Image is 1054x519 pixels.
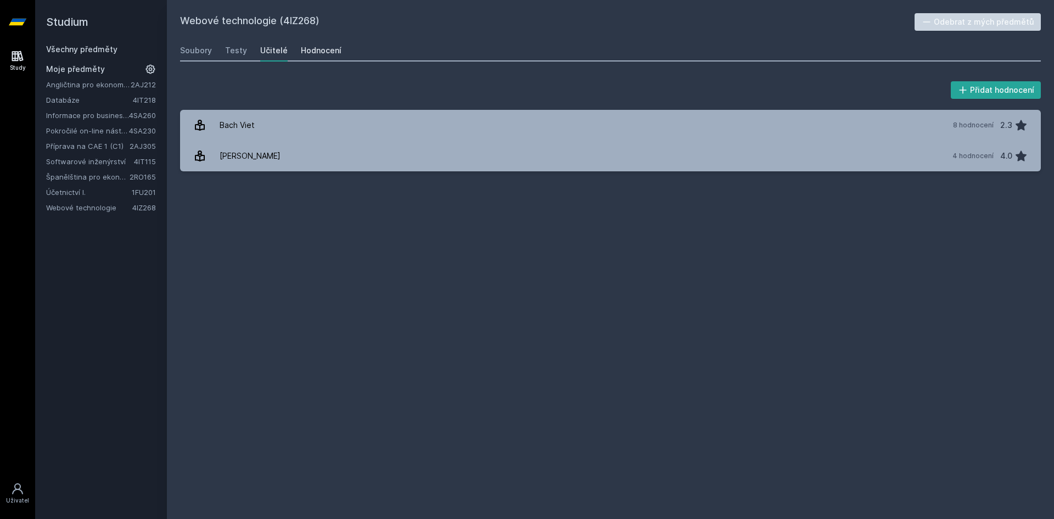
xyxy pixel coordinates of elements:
a: Učitelé [260,40,288,62]
a: 4IT115 [134,157,156,166]
a: Pokročilé on-line nástroje pro analýzu a zpracování informací [46,125,129,136]
a: 2AJ305 [130,142,156,150]
div: [PERSON_NAME] [220,145,281,167]
a: 4SA230 [129,126,156,135]
a: 4IZ268 [132,203,156,212]
div: 4 hodnocení [952,152,994,160]
a: Uživatel [2,477,33,510]
a: Softwarové inženýrství [46,156,134,167]
a: Testy [225,40,247,62]
a: Příprava na CAE 1 (C1) [46,141,130,152]
button: Přidat hodnocení [951,81,1041,99]
div: Učitelé [260,45,288,56]
button: Odebrat z mých předmětů [915,13,1041,31]
a: [PERSON_NAME] 4 hodnocení 4.0 [180,141,1041,171]
span: Moje předměty [46,64,105,75]
a: Angličtina pro ekonomická studia 2 (B2/C1) [46,79,131,90]
div: Bach Viet [220,114,255,136]
div: Hodnocení [301,45,341,56]
a: 4IT218 [133,96,156,104]
div: 8 hodnocení [953,121,994,130]
a: Hodnocení [301,40,341,62]
a: 4SA260 [129,111,156,120]
div: Uživatel [6,496,29,505]
a: 2RO165 [130,172,156,181]
a: Soubory [180,40,212,62]
div: Soubory [180,45,212,56]
a: Všechny předměty [46,44,117,54]
div: 2.3 [1000,114,1012,136]
a: 1FU201 [132,188,156,197]
a: Informace pro business (v angličtině) [46,110,129,121]
h2: Webové technologie (4IZ268) [180,13,915,31]
div: 4.0 [1000,145,1012,167]
a: Španělština pro ekonomy - středně pokročilá úroveň 1 (A2/B1) [46,171,130,182]
a: Účetnictví I. [46,187,132,198]
div: Testy [225,45,247,56]
a: Webové technologie [46,202,132,213]
a: Bach Viet 8 hodnocení 2.3 [180,110,1041,141]
a: 2AJ212 [131,80,156,89]
a: Databáze [46,94,133,105]
div: Study [10,64,26,72]
a: Study [2,44,33,77]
